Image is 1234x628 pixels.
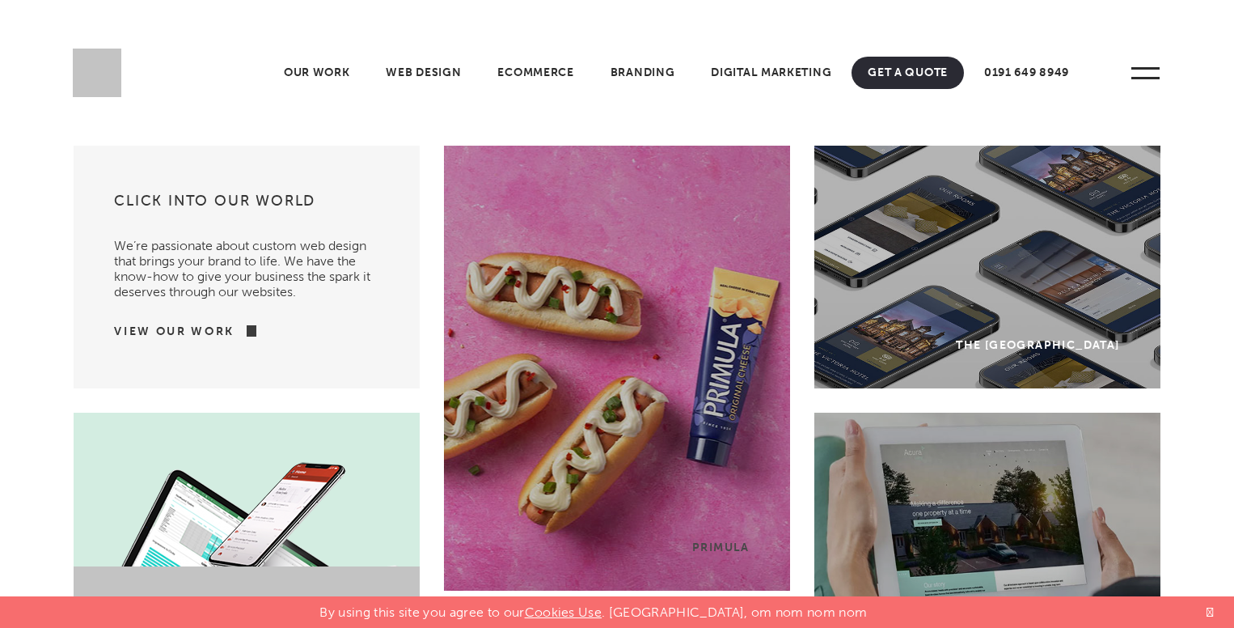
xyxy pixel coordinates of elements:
[814,146,1160,388] a: The [GEOGRAPHIC_DATA]
[370,57,477,89] a: Web Design
[73,49,121,97] img: Sleeky Web Design Newcastle
[692,541,750,554] div: Primula
[114,191,379,222] h3: Click into our world
[852,57,964,89] a: Get A Quote
[444,146,790,591] a: Primula
[594,57,691,89] a: Branding
[268,57,366,89] a: Our Work
[695,57,847,89] a: Digital Marketing
[319,596,867,620] p: By using this site you agree to our . [GEOGRAPHIC_DATA], om nom nom nom
[481,57,590,89] a: Ecommerce
[114,324,235,340] a: View Our Work
[956,338,1119,352] div: The [GEOGRAPHIC_DATA]
[114,222,379,299] p: We’re passionate about custom web design that brings your brand to life. We have the know-how to ...
[235,325,256,337] img: arrow
[968,57,1085,89] a: 0191 649 8949
[525,605,602,620] a: Cookies Use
